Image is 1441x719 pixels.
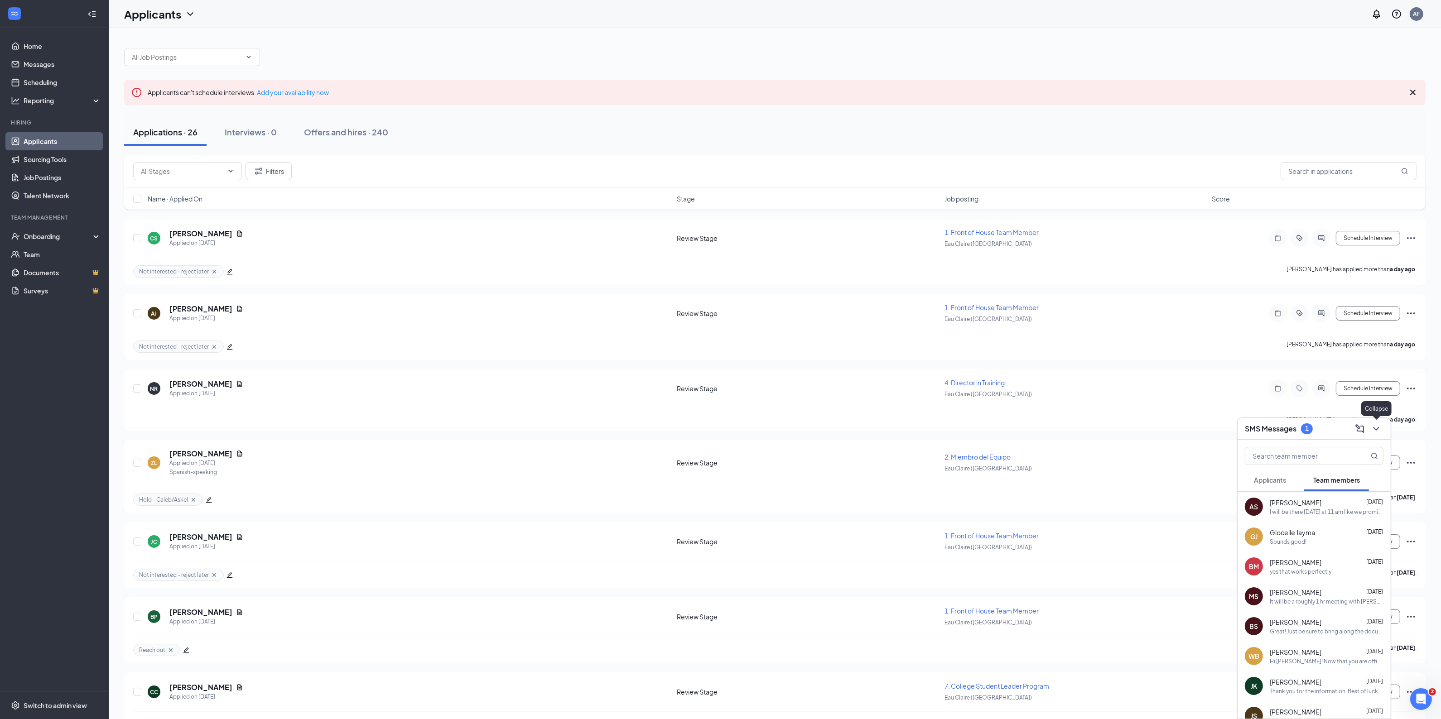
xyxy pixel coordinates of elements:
[1212,194,1230,203] span: Score
[150,613,158,621] div: BP
[24,132,101,150] a: Applicants
[236,305,243,312] svg: Document
[1270,677,1321,686] span: [PERSON_NAME]
[141,166,223,176] input: All Stages
[169,314,243,323] div: Applied on [DATE]
[245,53,252,61] svg: ChevronDown
[236,230,243,237] svg: Document
[1371,452,1378,460] svg: MagnifyingGlass
[945,391,1032,398] span: Eau Claire ([GEOGRAPHIC_DATA])
[1287,340,1417,353] p: [PERSON_NAME] has applied more than .
[1390,341,1415,348] b: a day ago
[1410,688,1432,710] iframe: Intercom live chat
[1249,562,1259,571] div: BM
[945,465,1032,472] span: Eau Claire ([GEOGRAPHIC_DATA])
[132,52,241,62] input: All Job Postings
[1390,416,1415,423] b: a day ago
[169,449,232,459] h5: [PERSON_NAME]
[1316,385,1327,392] svg: ActiveChat
[1270,628,1383,635] div: Great! Just be sure to bring along the documents you submitted for your I-9 so that we can get it...
[139,646,165,654] span: Reach out
[211,268,218,275] svg: Cross
[151,538,157,546] div: JC
[1251,681,1257,690] div: JK
[945,453,1011,461] span: 2. Miembro del Equipo
[227,268,233,275] span: edit
[945,194,978,203] span: Job posting
[139,343,209,350] span: Not interested - reject later
[1272,385,1283,392] svg: Note
[246,162,292,180] button: Filter Filters
[677,384,939,393] div: Review Stage
[1270,707,1321,716] span: [PERSON_NAME]
[236,533,243,541] svg: Document
[677,309,939,318] div: Review Stage
[677,612,939,621] div: Review Stage
[169,389,243,398] div: Applied on [DATE]
[1401,168,1408,175] svg: MagnifyingGlass
[169,229,232,239] h5: [PERSON_NAME]
[1270,618,1321,627] span: [PERSON_NAME]
[1249,592,1259,601] div: MS
[1371,423,1382,434] svg: ChevronDown
[211,343,218,350] svg: Cross
[24,232,93,241] div: Onboarding
[1270,647,1321,657] span: [PERSON_NAME]
[1366,588,1383,595] span: [DATE]
[945,619,1032,626] span: Eau Claire ([GEOGRAPHIC_DATA])
[11,119,99,126] div: Hiring
[139,571,209,579] span: Not interested - reject later
[227,344,233,350] span: edit
[24,73,101,91] a: Scheduling
[1270,657,1383,665] div: Hi [PERSON_NAME]! Now that you are officially a part of the team at [DEMOGRAPHIC_DATA]-fil-A Eau ...
[11,232,20,241] svg: UserCheck
[24,168,101,187] a: Job Postings
[1254,476,1286,484] span: Applicants
[1270,528,1315,537] span: Glocelle Jayma
[1270,588,1321,597] span: [PERSON_NAME]
[169,459,243,468] div: Applied on [DATE]
[1391,9,1402,19] svg: QuestionInfo
[945,379,1005,387] span: 4. Director in Training
[1270,508,1383,516] div: I will be there [DATE] at 11 am like we promised.
[131,87,142,98] svg: Error
[169,692,243,701] div: Applied on [DATE]
[236,684,243,691] svg: Document
[1250,502,1258,511] div: AS
[945,694,1032,701] span: Eau Claire ([GEOGRAPHIC_DATA])
[1336,231,1400,245] button: Schedule Interview
[148,194,202,203] span: Name · Applied On
[945,316,1032,322] span: Eau Claire ([GEOGRAPHIC_DATA])
[1407,87,1418,98] svg: Cross
[1281,162,1417,180] input: Search in applications
[945,303,1039,312] span: 1. Front of House Team Member
[1366,558,1383,565] span: [DATE]
[1366,708,1383,714] span: [DATE]
[133,126,198,138] div: Applications · 26
[1270,598,1383,605] div: It will be a roughly 1 hr meeting with [PERSON_NAME], followed by 2 hrs of some virtual training....
[1406,611,1417,622] svg: Ellipses
[1366,618,1383,625] span: [DATE]
[1248,652,1259,661] div: WB
[1366,528,1383,535] span: [DATE]
[1366,648,1383,655] span: [DATE]
[1413,10,1420,18] div: AF
[150,385,158,393] div: NR
[1406,233,1417,244] svg: Ellipses
[236,380,243,388] svg: Document
[24,264,101,282] a: DocumentsCrown
[236,450,243,457] svg: Document
[169,379,232,389] h5: [PERSON_NAME]
[11,96,20,105] svg: Analysis
[1270,568,1331,575] div: yes that works perfectly
[677,537,939,546] div: Review Stage
[24,37,101,55] a: Home
[24,55,101,73] a: Messages
[1354,423,1365,434] svg: ComposeMessage
[211,571,218,579] svg: Cross
[257,88,329,96] a: Add your availability now
[1361,401,1392,416] div: Collapse
[945,544,1032,551] span: Eau Claire ([GEOGRAPHIC_DATA])
[167,647,174,654] svg: Cross
[24,96,101,105] div: Reporting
